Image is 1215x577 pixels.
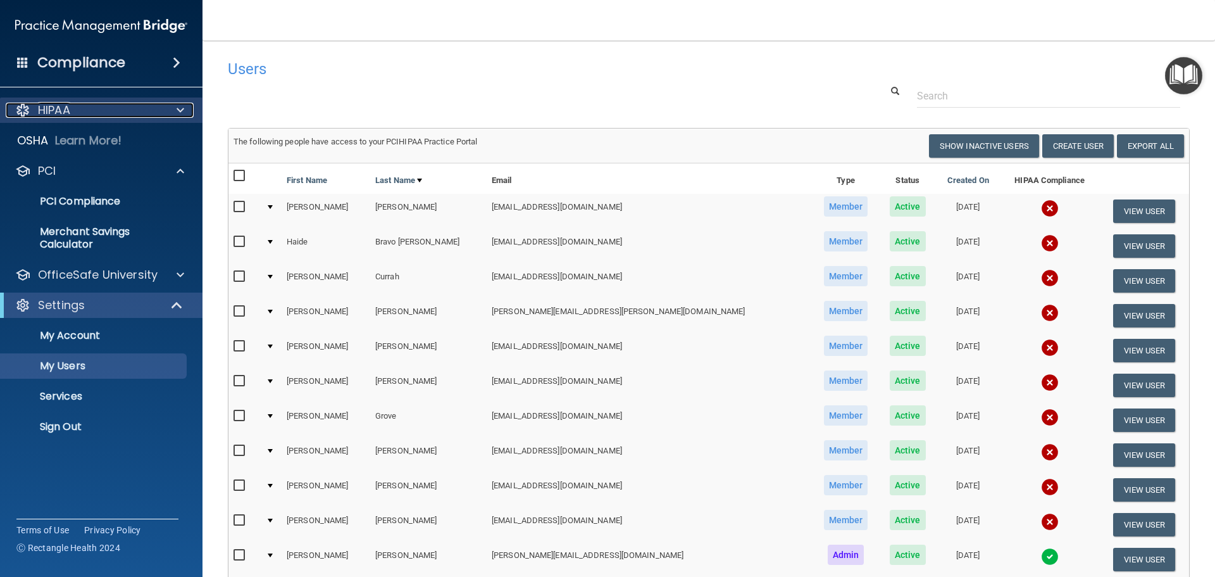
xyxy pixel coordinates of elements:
[1041,443,1059,461] img: cross.ca9f0e7f.svg
[228,61,781,77] h4: Users
[8,360,181,372] p: My Users
[8,195,181,208] p: PCI Compliance
[38,267,158,282] p: OfficeSafe University
[824,266,868,286] span: Member
[890,371,926,391] span: Active
[487,229,813,263] td: [EMAIL_ADDRESS][DOMAIN_NAME]
[8,329,181,342] p: My Account
[370,438,487,472] td: [PERSON_NAME]
[1041,339,1059,357] img: cross.ca9f0e7f.svg
[487,163,813,194] th: Email
[487,507,813,542] td: [EMAIL_ADDRESS][DOMAIN_NAME]
[929,134,1039,158] button: Show Inactive Users
[1113,304,1176,327] button: View User
[370,403,487,438] td: Grove
[282,472,370,507] td: [PERSON_NAME]
[936,229,1000,263] td: [DATE]
[1113,409,1176,432] button: View User
[1113,374,1176,397] button: View User
[824,475,868,495] span: Member
[824,405,868,426] span: Member
[282,542,370,577] td: [PERSON_NAME]
[1000,163,1099,194] th: HIPAA Compliance
[890,510,926,530] span: Active
[487,403,813,438] td: [EMAIL_ADDRESS][DOMAIN_NAME]
[824,231,868,251] span: Member
[17,133,49,148] p: OSHA
[15,267,184,282] a: OfficeSafe University
[370,333,487,368] td: [PERSON_NAME]
[282,507,370,542] td: [PERSON_NAME]
[1041,478,1059,496] img: cross.ca9f0e7f.svg
[936,542,1000,577] td: [DATE]
[879,163,936,194] th: Status
[282,438,370,472] td: [PERSON_NAME]
[1113,234,1176,258] button: View User
[1117,134,1184,158] a: Export All
[917,84,1180,108] input: Search
[1041,234,1059,252] img: cross.ca9f0e7f.svg
[936,438,1000,472] td: [DATE]
[15,298,184,313] a: Settings
[487,298,813,333] td: [PERSON_NAME][EMAIL_ADDRESS][PERSON_NAME][DOMAIN_NAME]
[890,196,926,217] span: Active
[890,440,926,460] span: Active
[370,263,487,298] td: Currah
[282,333,370,368] td: [PERSON_NAME]
[890,231,926,251] span: Active
[487,438,813,472] td: [EMAIL_ADDRESS][DOMAIN_NAME]
[828,545,864,565] span: Admin
[282,263,370,298] td: [PERSON_NAME]
[38,298,85,313] p: Settings
[890,266,926,286] span: Active
[1113,443,1176,467] button: View User
[370,368,487,403] td: [PERSON_NAME]
[1165,57,1202,94] button: Open Resource Center
[824,510,868,530] span: Member
[813,163,880,194] th: Type
[8,390,181,403] p: Services
[824,371,868,391] span: Member
[15,103,184,118] a: HIPAA
[890,405,926,426] span: Active
[1113,548,1176,571] button: View User
[1113,269,1176,293] button: View User
[375,173,422,188] a: Last Name
[824,336,868,356] span: Member
[282,403,370,438] td: [PERSON_NAME]
[16,524,69,536] a: Terms of Use
[1041,200,1059,217] img: cross.ca9f0e7f.svg
[1113,513,1176,536] button: View User
[370,542,487,577] td: [PERSON_NAME]
[947,173,989,188] a: Created On
[936,507,1000,542] td: [DATE]
[282,229,370,263] td: Haide
[890,336,926,356] span: Active
[15,13,187,39] img: PMB logo
[487,194,813,229] td: [EMAIL_ADDRESS][DOMAIN_NAME]
[234,137,478,146] span: The following people have access to your PCIHIPAA Practice Portal
[1041,409,1059,426] img: cross.ca9f0e7f.svg
[890,301,926,321] span: Active
[487,263,813,298] td: [EMAIL_ADDRESS][DOMAIN_NAME]
[487,542,813,577] td: [PERSON_NAME][EMAIL_ADDRESS][DOMAIN_NAME]
[8,421,181,433] p: Sign Out
[38,163,56,179] p: PCI
[55,133,122,148] p: Learn More!
[936,263,1000,298] td: [DATE]
[824,301,868,321] span: Member
[370,298,487,333] td: [PERSON_NAME]
[370,472,487,507] td: [PERSON_NAME]
[1041,548,1059,566] img: tick.e7d51cea.svg
[282,194,370,229] td: [PERSON_NAME]
[38,103,70,118] p: HIPAA
[890,545,926,565] span: Active
[1041,513,1059,531] img: cross.ca9f0e7f.svg
[936,472,1000,507] td: [DATE]
[282,298,370,333] td: [PERSON_NAME]
[936,403,1000,438] td: [DATE]
[824,196,868,217] span: Member
[1041,269,1059,287] img: cross.ca9f0e7f.svg
[1041,374,1059,391] img: cross.ca9f0e7f.svg
[936,333,1000,368] td: [DATE]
